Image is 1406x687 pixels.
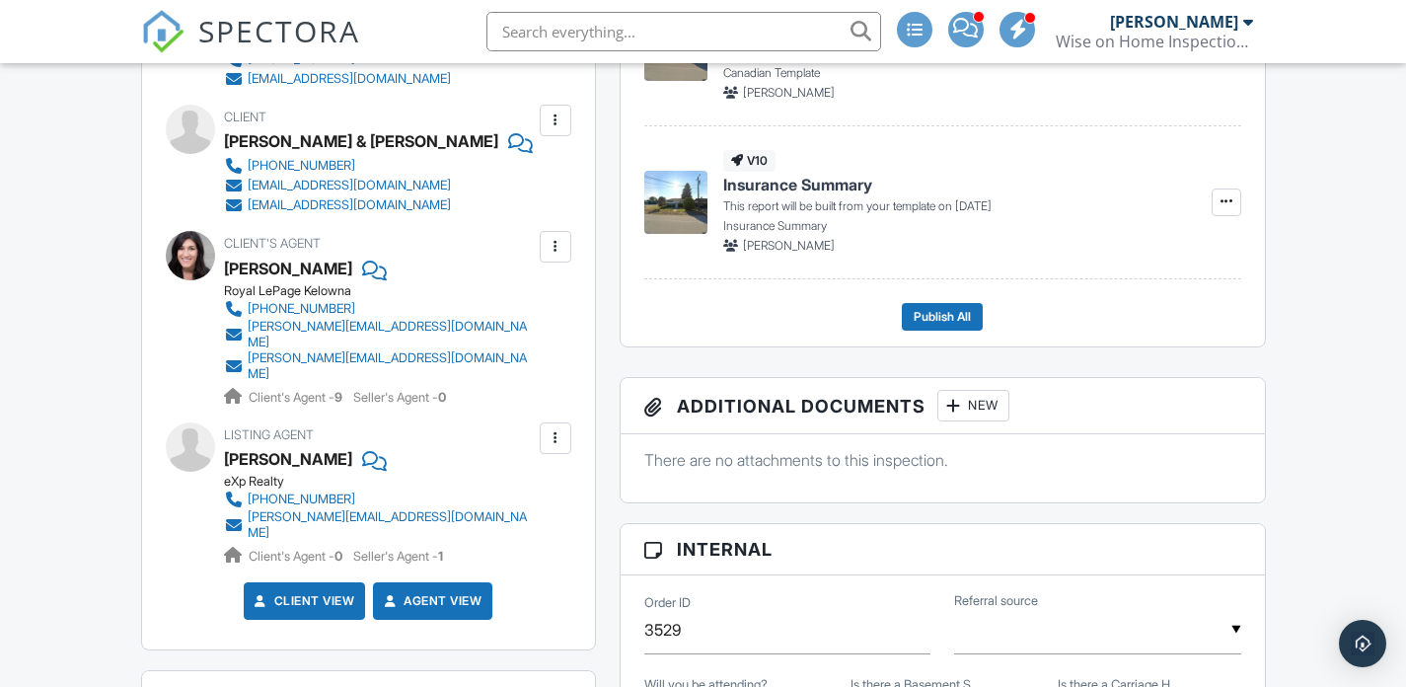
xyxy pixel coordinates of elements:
span: Client [224,110,266,124]
strong: 9 [334,390,342,405]
a: [PERSON_NAME] [224,444,352,474]
h3: Internal [621,524,1265,575]
span: Listing Agent [224,427,314,442]
p: There are no attachments to this inspection. [644,449,1241,471]
a: [PHONE_NUMBER] [224,299,535,319]
img: The Best Home Inspection Software - Spectora [141,10,185,53]
label: Order ID [644,594,691,612]
div: eXp Realty [224,474,551,490]
div: Wise on Home Inspections Inc. [1056,32,1253,51]
a: [PHONE_NUMBER] [224,490,535,509]
div: [PHONE_NUMBER] [248,301,355,317]
h3: Additional Documents [621,378,1265,434]
a: [EMAIL_ADDRESS][DOMAIN_NAME] [224,195,517,215]
strong: 0 [334,549,342,564]
a: [PERSON_NAME][EMAIL_ADDRESS][DOMAIN_NAME] [224,350,535,382]
span: Seller's Agent - [353,390,446,405]
a: [PERSON_NAME][EMAIL_ADDRESS][DOMAIN_NAME] [224,319,535,350]
a: Client View [251,591,355,611]
div: Royal LePage Kelowna [224,283,551,299]
div: [PHONE_NUMBER] [248,492,355,507]
div: [PERSON_NAME] & [PERSON_NAME] [224,126,498,156]
a: [PERSON_NAME] [224,254,352,283]
div: Open Intercom Messenger [1339,620,1386,667]
a: [PERSON_NAME][EMAIL_ADDRESS][DOMAIN_NAME] [224,509,535,541]
a: [EMAIL_ADDRESS][DOMAIN_NAME] [224,176,517,195]
span: SPECTORA [198,10,360,51]
span: Client's Agent [224,236,321,251]
label: Referral source [954,592,1038,610]
a: Agent View [380,591,481,611]
span: Client's Agent - [249,549,345,564]
a: [EMAIL_ADDRESS][DOMAIN_NAME] [224,69,451,89]
div: [EMAIL_ADDRESS][DOMAIN_NAME] [248,197,451,213]
span: Client's Agent - [249,390,345,405]
div: [EMAIL_ADDRESS][DOMAIN_NAME] [248,178,451,193]
a: SPECTORA [141,27,360,68]
div: [EMAIL_ADDRESS][DOMAIN_NAME] [248,71,451,87]
div: [PERSON_NAME] [1110,12,1238,32]
div: [PERSON_NAME][EMAIL_ADDRESS][DOMAIN_NAME] [248,319,535,350]
strong: 0 [438,390,446,405]
div: [PERSON_NAME][EMAIL_ADDRESS][DOMAIN_NAME] [248,350,535,382]
div: [PHONE_NUMBER] [248,158,355,174]
a: [PHONE_NUMBER] [224,156,517,176]
div: New [937,390,1009,421]
div: [PERSON_NAME][EMAIL_ADDRESS][DOMAIN_NAME] [248,509,535,541]
strong: 1 [438,549,443,564]
input: Search everything... [486,12,881,51]
span: Seller's Agent - [353,549,443,564]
